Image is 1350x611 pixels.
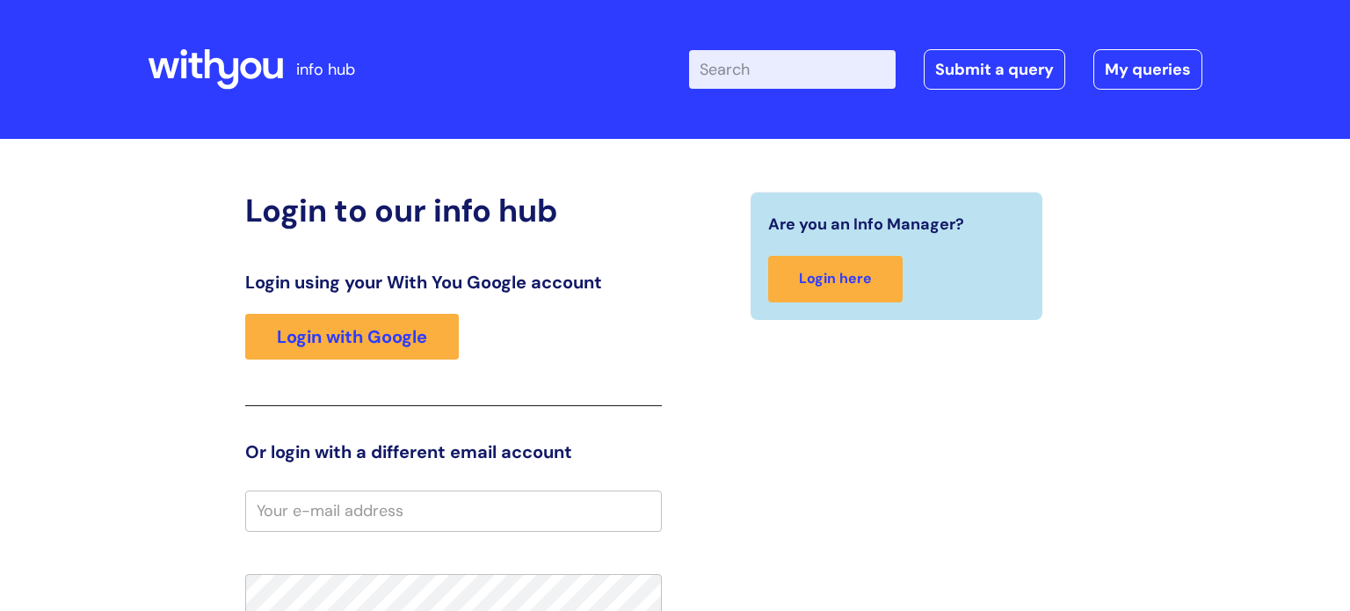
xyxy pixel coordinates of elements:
a: My queries [1093,49,1202,90]
a: Submit a query [924,49,1065,90]
a: Login with Google [245,314,459,360]
h3: Or login with a different email account [245,441,662,462]
input: Your e-mail address [245,491,662,531]
input: Search [689,50,896,89]
h2: Login to our info hub [245,192,662,229]
p: info hub [296,55,355,84]
h3: Login using your With You Google account [245,272,662,293]
a: Login here [768,256,903,302]
span: Are you an Info Manager? [768,210,964,238]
